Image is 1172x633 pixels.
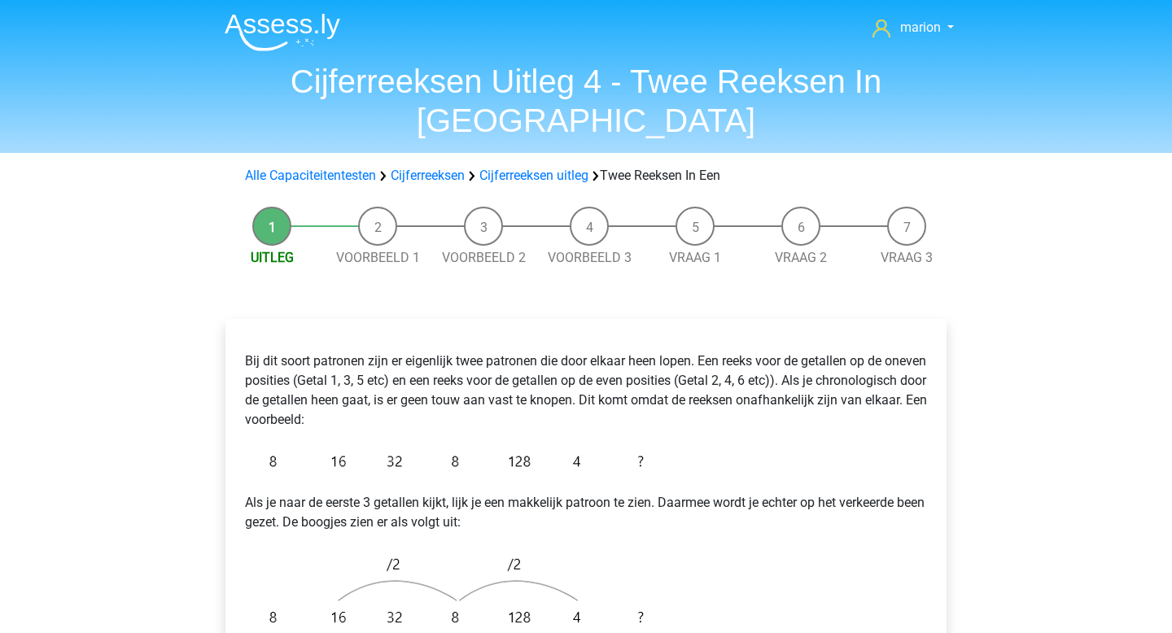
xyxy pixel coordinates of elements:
h1: Cijferreeksen Uitleg 4 - Twee Reeksen In [GEOGRAPHIC_DATA] [212,62,960,140]
a: marion [866,18,960,37]
div: Twee Reeksen In Een [238,166,934,186]
a: Alle Capaciteitentesten [245,168,376,183]
a: Cijferreeksen [391,168,465,183]
a: Vraag 1 [669,250,721,265]
img: Assessly [225,13,340,51]
a: Voorbeeld 1 [336,250,420,265]
a: Vraag 3 [881,250,933,265]
img: Intertwinging_intro_1.png [245,443,652,480]
a: Cijferreeksen uitleg [479,168,588,183]
p: Bij dit soort patronen zijn er eigenlijk twee patronen die door elkaar heen lopen. Een reeks voor... [245,351,927,430]
a: Vraag 2 [775,250,827,265]
a: Voorbeeld 3 [548,250,632,265]
p: Als je naar de eerste 3 getallen kijkt, lijk je een makkelijk patroon te zien. Daarmee wordt je e... [245,493,927,532]
a: Voorbeeld 2 [442,250,526,265]
span: marion [900,20,941,35]
a: Uitleg [251,250,294,265]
